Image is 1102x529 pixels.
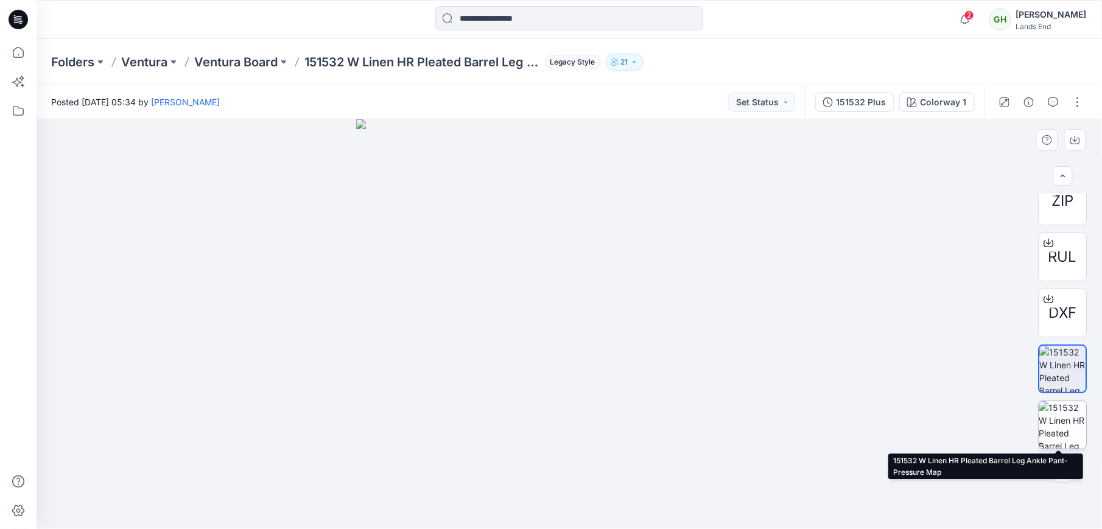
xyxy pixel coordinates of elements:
[151,97,220,107] a: [PERSON_NAME]
[1049,246,1078,268] span: RUL
[815,93,894,112] button: 151532 Plus
[356,119,783,529] img: eyJhbGciOiJIUzI1NiIsImtpZCI6IjAiLCJzbHQiOiJzZXMiLCJ0eXAiOiJKV1QifQ.eyJkYXRhIjp7InR5cGUiOiJzdG9yYW...
[51,54,94,71] a: Folders
[837,96,886,109] div: 151532 Plus
[989,9,1011,30] div: GH
[921,96,967,109] div: Colorway 1
[1016,22,1087,31] div: Lands End
[1040,346,1086,392] img: 151532 W Linen HR Pleated Barrel Leg Ankle Pant-Tension Map
[51,96,220,108] span: Posted [DATE] 05:34 by
[1019,93,1039,112] button: Details
[1039,401,1087,449] img: 151532 W Linen HR Pleated Barrel Leg Ankle Pant-Pressure Map
[899,93,975,112] button: Colorway 1
[1052,190,1074,212] span: ZIP
[1016,7,1087,22] div: [PERSON_NAME]
[606,54,644,71] button: 21
[964,10,974,20] span: 2
[121,54,167,71] a: Ventura
[194,54,278,71] a: Ventura Board
[621,55,628,69] p: 21
[304,54,540,71] p: 151532 W Linen HR Pleated Barrel Leg Ankle Pant
[1049,302,1077,324] span: DXF
[540,54,601,71] button: Legacy Style
[545,55,601,69] span: Legacy Style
